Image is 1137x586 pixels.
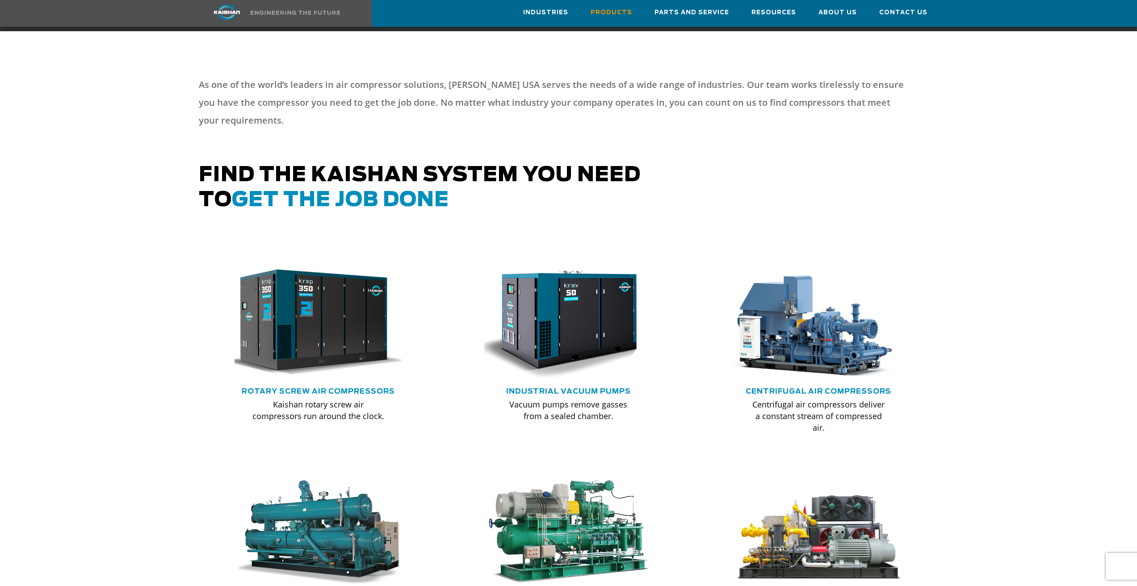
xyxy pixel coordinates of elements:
a: Centrifugal Air Compressors [746,388,891,395]
p: Centrifugal air compressors deliver a constant stream of compressed air. [752,399,885,433]
img: kaishan logo [193,4,260,20]
span: get the job done [232,190,449,210]
a: Resources [751,0,796,25]
img: machine [235,480,403,585]
img: krsv50 [478,266,646,380]
a: Industries [523,0,568,25]
img: thumb-centrifugal-compressor [728,266,896,380]
a: Parts and Service [655,0,729,25]
p: Kaishan rotary screw air compressors run around the clock. [252,399,385,422]
div: krsv50 [484,266,652,380]
img: machine [484,480,652,585]
a: About Us [818,0,857,25]
span: Parts and Service [655,8,729,18]
a: Products [591,0,632,25]
a: Contact Us [879,0,927,25]
p: Vacuum pumps remove gasses from a sealed chamber. [502,399,634,422]
span: Find the kaishan system you need to [199,165,641,210]
a: Industrial Vacuum Pumps [506,388,631,395]
img: Engineering the future [251,11,340,15]
span: About Us [818,8,857,18]
img: krsp350 [219,261,404,385]
p: As one of the world’s leaders in air compressor solutions, [PERSON_NAME] USA serves the needs of ... [199,76,908,129]
img: machine [734,480,902,585]
span: Products [591,8,632,18]
span: Resources [751,8,796,18]
span: Contact Us [879,8,927,18]
a: Rotary Screw Air Compressors [242,388,395,395]
div: thumb-centrifugal-compressor [734,266,902,380]
span: Industries [523,8,568,18]
div: krsp350 [235,266,403,380]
